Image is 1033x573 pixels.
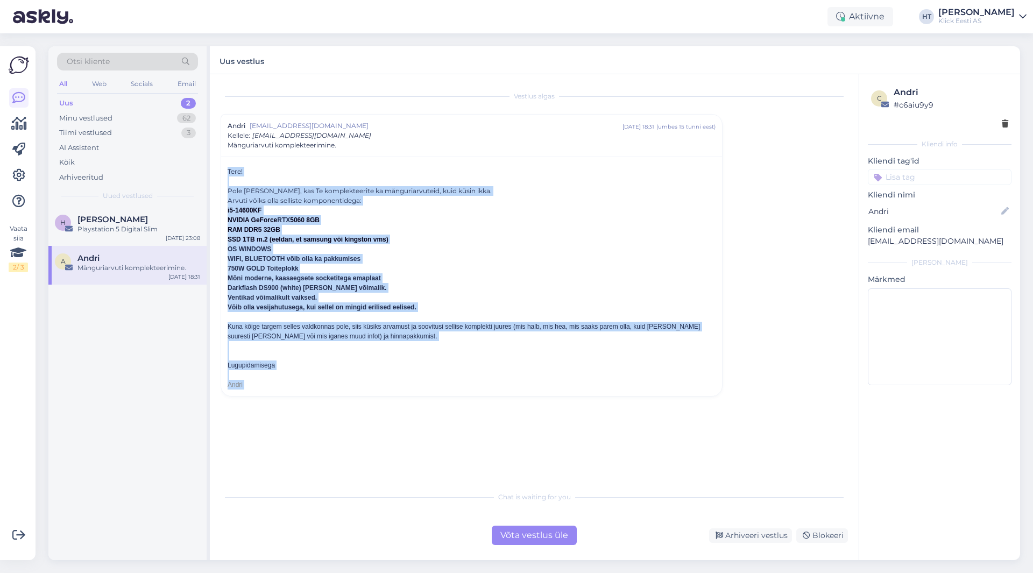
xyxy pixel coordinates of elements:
div: Socials [129,77,155,91]
div: Kliendi info [868,139,1011,149]
span: Hugo Heinmaa [77,215,148,224]
div: Email [175,77,198,91]
font: i5-14600KF [228,207,261,214]
div: Arhiveeri vestlus [709,528,792,543]
div: Chat is waiting for you [221,492,848,502]
font: OS WINDOWS [228,245,271,253]
font: Võib olla vesijahutusega, kui sellel on mingid erilised eelised. [228,303,416,311]
span: NVIDIA GeForce [228,216,277,224]
p: Kliendi email [868,224,1011,236]
font: RAM DDR5 32GB [228,226,280,234]
font: SSD 1TB m.2 (eeldan, et samsung või kingston vms) [228,236,388,243]
div: [DATE] 18:31 [622,123,654,131]
div: Mänguriarvuti komplekteerimine. [77,263,200,273]
div: Võta vestlus üle [492,526,577,545]
font: Mõni moderne, kaasaegsete socketitega emaplaat [228,274,381,282]
div: ( umbes 15 tunni eest ) [656,123,716,131]
div: Blokeeri [796,528,848,543]
font: Lugupidamisega [228,362,275,369]
div: 2 / 3 [9,263,28,272]
div: Kõik [59,157,75,168]
div: 62 [177,113,196,124]
div: Uus [59,98,73,109]
p: Kliendi tag'id [868,155,1011,167]
div: Arvuti võiks olla selliste komponentidega: [228,196,716,206]
a: [PERSON_NAME]Klick Eesti AS [938,8,1027,25]
div: 2 [181,98,196,109]
div: Minu vestlused [59,113,112,124]
span: Uued vestlused [103,191,153,201]
font: Andri [228,381,243,388]
input: Lisa tag [868,169,1011,185]
p: Kliendi nimi [868,189,1011,201]
span: [EMAIL_ADDRESS][DOMAIN_NAME] [252,131,371,139]
div: Vestlus algas [221,91,848,101]
div: Tere! [228,167,716,390]
div: [PERSON_NAME] [938,8,1015,17]
div: # c6aiu9y9 [894,99,1008,111]
div: Klick Eesti AS [938,17,1015,25]
font: 750W GOLD Toiteplokk [228,265,299,272]
span: Otsi kliente [67,56,110,67]
div: Arhiveeritud [59,172,103,183]
span: [EMAIL_ADDRESS][DOMAIN_NAME] [250,121,622,131]
div: [PERSON_NAME] [868,258,1011,267]
span: 5060 8GB [290,216,320,224]
p: Märkmed [868,274,1011,285]
span: Kellele : [228,131,250,139]
span: c [877,94,882,102]
span: Andri [77,253,100,263]
div: Andri [894,86,1008,99]
div: Web [90,77,109,91]
span: Andri [228,121,245,131]
div: Aktiivne [827,7,893,26]
font: Kuna kõige targem selles valdkonnas pole, siis küsiks arvamust ja soovitusi sellise komplekti juu... [228,323,700,340]
div: Playstation 5 Digital Slim [77,224,200,234]
div: 3 [181,128,196,138]
span: A [61,257,66,265]
font: WIFI, BLUETOOTH võib olla ka pakkumises [228,255,360,263]
div: HT [919,9,934,24]
div: [DATE] 18:31 [168,273,200,281]
div: Tiimi vestlused [59,128,112,138]
img: Askly Logo [9,55,29,75]
div: AI Assistent [59,143,99,153]
div: Vaata siia [9,224,28,272]
font: RTX [228,216,320,224]
font: Ventikad võimalikult vaiksed. [228,294,317,301]
font: Darkflash DS900 (white) [PERSON_NAME] võimalik. [228,284,386,292]
div: [DATE] 23:08 [166,234,200,242]
span: H [60,218,66,227]
div: All [57,77,69,91]
label: Uus vestlus [220,53,264,67]
p: [EMAIL_ADDRESS][DOMAIN_NAME] [868,236,1011,247]
span: Mänguriarvuti komplekteerimine. [228,140,336,150]
input: Lisa nimi [868,206,999,217]
div: Pole [PERSON_NAME], kas Te komplekteerite ka mänguriarvuteid, kuid küsin ikka. [228,186,716,390]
